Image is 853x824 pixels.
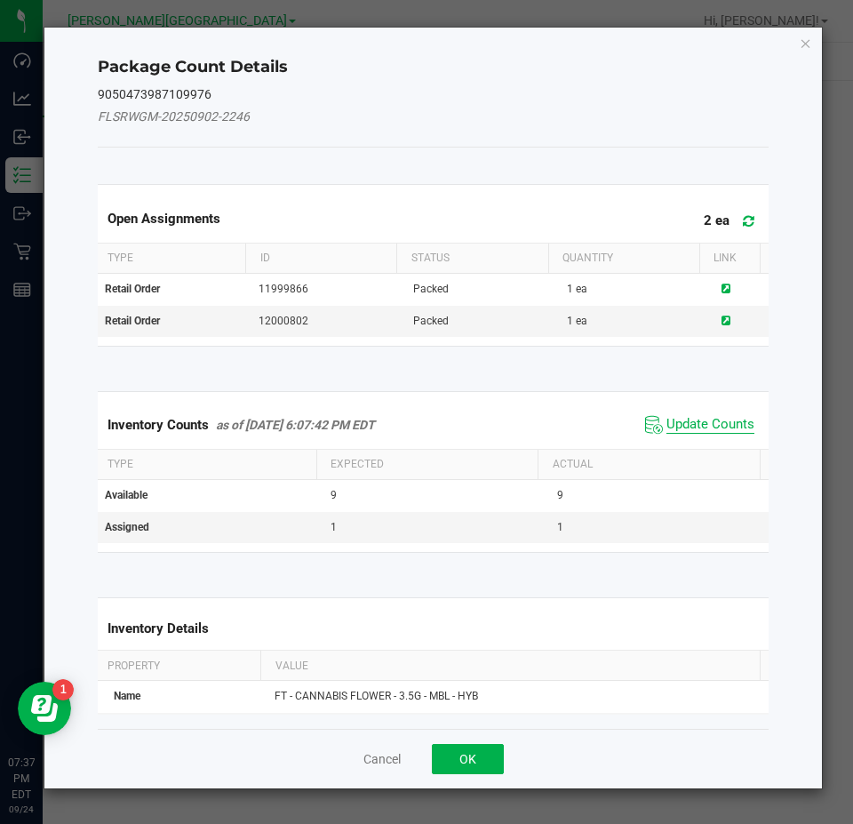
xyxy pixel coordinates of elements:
h5: FLSRWGM-20250902-2246 [98,110,769,124]
h4: Package Count Details [98,56,769,79]
span: Open Assignments [108,211,220,227]
span: 1 [567,315,573,327]
button: OK [432,744,504,774]
span: 9 [331,489,337,501]
span: Packed [413,315,449,327]
span: Property [108,660,160,672]
button: Close [800,32,812,53]
iframe: Resource center unread badge [52,679,74,700]
span: Status [411,252,450,264]
span: Retail Order [105,315,160,327]
span: Update Counts [666,416,754,434]
span: Inventory Counts [108,417,209,433]
span: 1 [567,283,573,295]
span: Inventory Details [108,620,209,636]
span: 1 [331,521,337,533]
span: 9 [557,489,563,501]
span: 11999866 [259,283,308,295]
span: Type [108,252,133,264]
span: Link [713,252,737,264]
span: FT - CANNABIS FLOWER - 3.5G - MBL - HYB [275,690,478,702]
span: Type [108,458,133,470]
button: Cancel [363,750,401,768]
span: 1 [557,521,563,533]
span: ea [576,315,587,327]
span: Name [114,690,140,702]
span: Assigned [105,521,149,533]
span: ea [715,213,729,229]
span: Retail Order [105,283,160,295]
span: Packed [413,283,449,295]
span: 12000802 [259,315,308,327]
span: as of [DATE] 6:07:42 PM EDT [216,418,375,432]
span: ea [576,283,587,295]
span: 2 [704,213,712,229]
span: Quantity [562,252,613,264]
span: Expected [331,458,384,470]
span: ID [260,252,270,264]
span: Value [275,660,308,672]
iframe: Resource center [18,682,71,735]
h5: 9050473987109976 [98,88,769,101]
span: Actual [553,458,593,470]
span: Available [105,489,147,501]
